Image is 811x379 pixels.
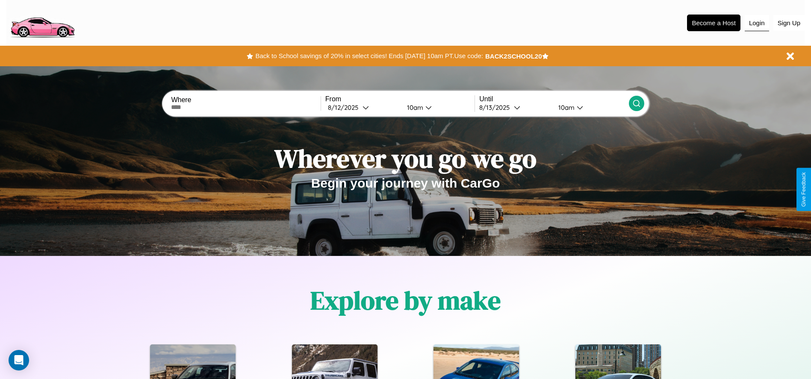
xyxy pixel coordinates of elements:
button: Become a Host [687,15,740,31]
img: logo [6,4,78,40]
div: Give Feedback [801,172,807,207]
label: Where [171,96,320,104]
button: 10am [400,103,475,112]
label: From [325,95,475,103]
button: 8/12/2025 [325,103,400,112]
div: 10am [554,103,577,112]
div: 8 / 13 / 2025 [479,103,514,112]
button: 10am [551,103,629,112]
div: Open Intercom Messenger [9,350,29,370]
label: Until [479,95,628,103]
div: 8 / 12 / 2025 [328,103,363,112]
div: 10am [403,103,425,112]
h1: Explore by make [310,283,501,318]
button: Login [745,15,769,31]
button: Back to School savings of 20% in select cities! Ends [DATE] 10am PT.Use code: [253,50,485,62]
button: Sign Up [773,15,805,31]
b: BACK2SCHOOL20 [485,53,542,60]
